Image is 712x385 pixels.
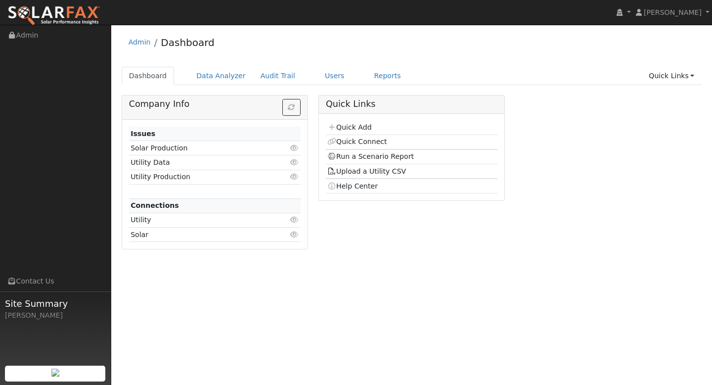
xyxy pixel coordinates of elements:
img: SolarFax [7,5,100,26]
td: Utility [129,213,273,227]
td: Utility Production [129,170,273,184]
i: Click to view [290,231,299,238]
img: retrieve [51,369,59,377]
strong: Issues [131,130,155,138]
strong: Connections [131,201,179,209]
i: Click to view [290,216,299,223]
h5: Quick Links [326,99,497,109]
a: Dashboard [122,67,175,85]
a: Reports [367,67,408,85]
td: Solar Production [129,141,273,155]
a: Quick Add [327,123,371,131]
a: Audit Trail [253,67,303,85]
span: Site Summary [5,297,106,310]
i: Click to view [290,144,299,151]
a: Help Center [327,182,378,190]
span: [PERSON_NAME] [644,8,702,16]
div: [PERSON_NAME] [5,310,106,321]
a: Quick Links [641,67,702,85]
h5: Company Info [129,99,301,109]
td: Solar [129,228,273,242]
i: Click to view [290,159,299,166]
a: Data Analyzer [189,67,253,85]
a: Quick Connect [327,138,387,145]
i: Click to view [290,173,299,180]
td: Utility Data [129,155,273,170]
a: Run a Scenario Report [327,152,414,160]
a: Dashboard [161,37,215,48]
a: Users [317,67,352,85]
a: Admin [129,38,151,46]
a: Upload a Utility CSV [327,167,406,175]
